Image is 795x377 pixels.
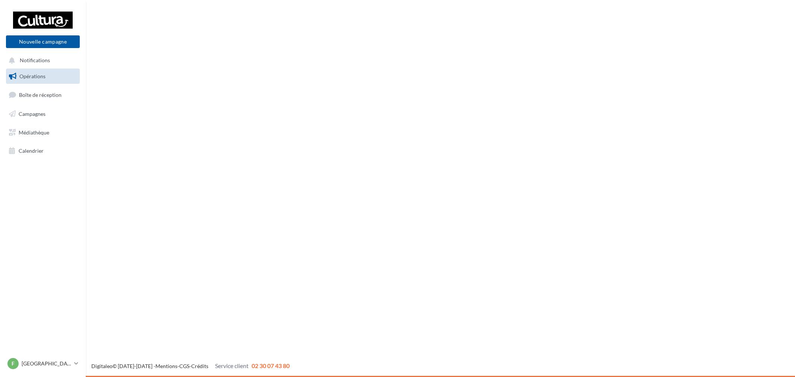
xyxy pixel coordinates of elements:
[4,87,81,103] a: Boîte de réception
[4,69,81,84] a: Opérations
[22,360,71,367] p: [GEOGRAPHIC_DATA]
[20,57,50,64] span: Notifications
[191,363,208,369] a: Crédits
[91,363,113,369] a: Digitaleo
[4,125,81,140] a: Médiathèque
[91,363,290,369] span: © [DATE]-[DATE] - - -
[19,129,49,135] span: Médiathèque
[19,73,45,79] span: Opérations
[6,357,80,371] a: F [GEOGRAPHIC_DATA]
[19,148,44,154] span: Calendrier
[19,111,45,117] span: Campagnes
[4,106,81,122] a: Campagnes
[215,362,249,369] span: Service client
[179,363,189,369] a: CGS
[155,363,177,369] a: Mentions
[12,360,15,367] span: F
[4,143,81,159] a: Calendrier
[6,35,80,48] button: Nouvelle campagne
[19,92,61,98] span: Boîte de réception
[252,362,290,369] span: 02 30 07 43 80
